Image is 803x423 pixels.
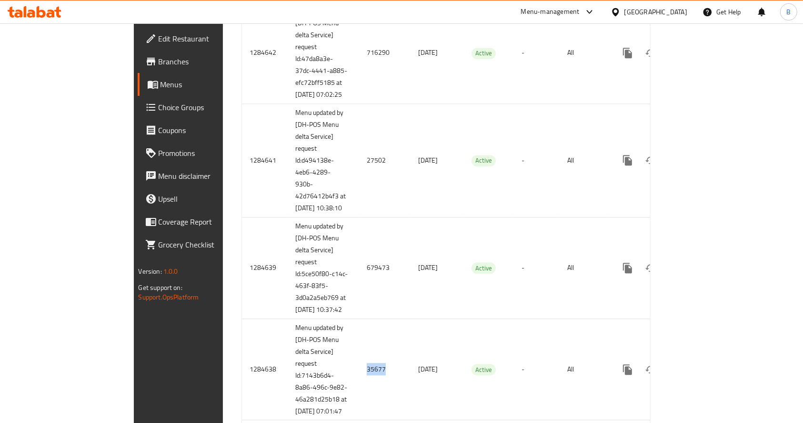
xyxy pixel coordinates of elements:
td: 35677 [359,319,411,420]
div: [GEOGRAPHIC_DATA] [624,7,687,17]
span: Menus [161,79,261,90]
span: [DATE] [418,363,438,375]
a: Support.OpsPlatform [139,291,199,303]
td: - [514,2,560,104]
a: Coupons [138,119,268,142]
span: Grocery Checklist [159,239,261,250]
span: 1.0.0 [163,265,178,278]
td: All [560,217,609,319]
td: Menu updated by [DH-POS Menu delta Service] request Id:5ce50f80-c14c-463f-83f5-3d0a2a5eb769 at [D... [288,217,359,319]
span: Active [472,155,496,166]
td: 679473 [359,217,411,319]
td: - [514,103,560,217]
span: Active [472,48,496,59]
span: Promotions [159,147,261,159]
button: Change Status [639,257,662,279]
button: more [616,358,639,381]
a: Promotions [138,142,268,165]
a: Menus [138,73,268,96]
button: more [616,41,639,64]
span: Menu disclaimer [159,170,261,182]
td: Menu updated by [DH-POS Menu delta Service] request Id:7143b6d4-8a86-496c-9e82-46a281d25b18 at [D... [288,319,359,420]
span: Upsell [159,193,261,205]
span: [DATE] [418,261,438,274]
a: Edit Restaurant [138,27,268,50]
span: Branches [159,56,261,67]
span: Active [472,263,496,274]
span: Choice Groups [159,102,261,113]
span: Coupons [159,124,261,136]
td: Menu updated by [DH-POS Menu delta Service] request Id:47da8a3e-37dc-4441-a885-efc72bff5185 at [D... [288,2,359,104]
button: Change Status [639,149,662,172]
a: Coverage Report [138,210,268,233]
span: [DATE] [418,154,438,166]
div: Menu-management [521,6,580,18]
a: Menu disclaimer [138,165,268,187]
a: Branches [138,50,268,73]
span: Get support on: [139,281,182,294]
span: Active [472,364,496,375]
button: more [616,149,639,172]
td: 27502 [359,103,411,217]
span: Version: [139,265,162,278]
a: Grocery Checklist [138,233,268,256]
a: Choice Groups [138,96,268,119]
a: Upsell [138,187,268,210]
td: - [514,319,560,420]
button: more [616,257,639,279]
span: [DATE] [418,46,438,59]
button: Change Status [639,41,662,64]
td: All [560,2,609,104]
td: Menu updated by [DH-POS Menu delta Service] request Id:d494138e-4eb6-4289-930b-42d76412b4f3 at [D... [288,103,359,217]
div: Active [472,262,496,274]
span: Coverage Report [159,216,261,227]
span: B [786,7,791,17]
td: 716290 [359,2,411,104]
td: All [560,319,609,420]
td: All [560,103,609,217]
td: - [514,217,560,319]
button: Change Status [639,358,662,381]
span: Edit Restaurant [159,33,261,44]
